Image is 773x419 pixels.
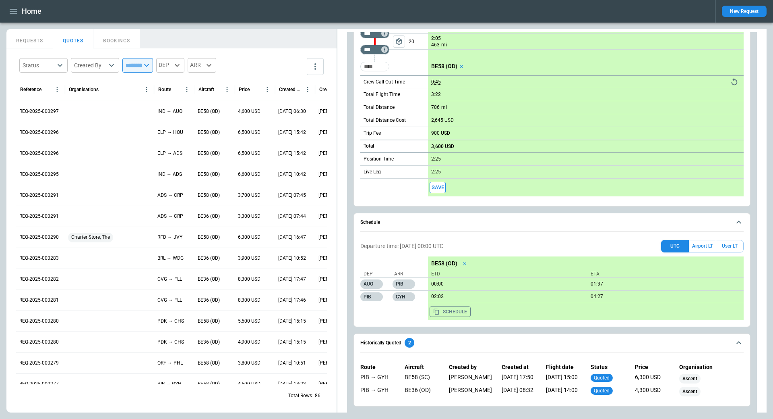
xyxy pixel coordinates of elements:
p: BE58 (OD) [431,260,457,267]
div: Too short [360,45,389,54]
div: [DATE] 15:00 [546,374,581,384]
p: 09/16/2025 17:47 [278,276,306,283]
p: IND → AUO [157,108,182,115]
button: Aircraft column menu [221,84,233,95]
p: 09/16/2025 15:15 [278,318,306,325]
button: QUOTES [53,29,93,48]
p: BE36 (OD) [198,255,220,262]
div: [DATE] 14:00 [546,387,581,396]
p: 2:25 [431,169,441,175]
p: 3,800 USD [238,360,260,367]
p: 09/25/2025 [428,281,584,287]
p: ADS → CRP [157,213,183,220]
p: ORF → PHL [157,360,183,367]
div: Created At (UTC-05:00) [279,87,302,92]
h6: Schedule [360,220,380,225]
p: 09/22/2025 15:42 [278,129,306,136]
p: [PERSON_NAME] [318,276,352,283]
p: Route [360,364,395,371]
div: scrollable content [428,256,744,320]
div: BE36 (OD) [405,387,439,396]
p: BE58 (OD) [198,234,220,241]
p: BE58 (OD) [198,171,220,178]
button: BOOKINGS [93,29,140,48]
p: BE58 (OD) [198,150,220,157]
p: REQ-2025-000283 [19,255,59,262]
div: DEP [156,58,184,73]
div: [PERSON_NAME] [449,387,492,396]
p: 20 [409,34,428,49]
div: 4,300 USD [635,387,670,396]
p: REQ-2025-000290 [19,234,59,241]
p: REQ-2025-000291 [19,192,59,199]
p: mi [441,42,447,48]
p: 6,600 USD [238,171,260,178]
p: Trip Fee [364,130,381,137]
p: [PERSON_NAME] [318,339,352,346]
p: 09/17/2025 10:52 [278,255,306,262]
p: ETD [431,271,584,277]
p: IND → ADS [157,171,182,178]
p: PIB [393,279,415,289]
p: BE58 (OD) [198,129,220,136]
p: 2:25 [431,156,441,162]
button: Airport LT [689,240,716,252]
p: PIB [360,292,383,301]
button: more [307,58,324,75]
p: 6,500 USD [238,129,260,136]
p: 09/25/2025 [428,294,584,300]
button: Created At (UTC-05:00) column menu [302,84,313,95]
div: ARR [188,58,216,73]
button: REQUESTS [6,29,53,48]
p: [PERSON_NAME] [318,213,352,220]
h6: Total [364,144,374,149]
p: 86 [315,392,320,399]
p: 0:45 [431,79,441,85]
p: REQ-2025-000291 [19,213,59,220]
div: Too short [360,62,389,71]
button: left aligned [393,35,405,48]
p: 463 [431,42,440,48]
div: Aircraft [198,87,214,92]
button: Copy the aircraft schedule to your clipboard [430,306,471,317]
p: REQ-2025-000295 [19,171,59,178]
p: Aircraft [405,364,439,371]
p: REQ-2025-000281 [19,297,59,304]
div: BE58 (SC) [405,374,439,384]
p: PDK → CHS [157,318,184,325]
p: 3,300 USD [238,213,260,220]
p: 3,700 USD [238,192,260,199]
p: [PERSON_NAME] [318,171,352,178]
p: 09/22/2025 15:42 [278,150,306,157]
p: ELP → HOU [157,129,183,136]
p: Total Distance [364,104,395,111]
button: User LT [716,240,744,252]
p: BE36 (OD) [198,276,220,283]
p: Price [635,364,670,371]
p: [PERSON_NAME] [318,318,352,325]
p: 09/16/2025 10:51 [278,360,306,367]
p: BE36 (OD) [198,339,220,346]
p: Dep [364,271,392,277]
button: Save [430,182,446,194]
p: REQ-2025-000279 [19,360,59,367]
p: Crew Call Out Time [364,79,405,85]
p: BE58 (OD) [198,318,220,325]
p: [PERSON_NAME] [318,255,352,262]
div: Route [158,87,171,92]
p: 4,600 USD [238,108,260,115]
p: [PERSON_NAME] [318,234,352,241]
p: 5,500 USD [238,318,260,325]
p: [PERSON_NAME] [318,108,352,115]
p: CVG → FLL [157,276,182,283]
div: Created by [319,87,342,92]
div: Schedule [360,237,744,323]
p: REQ-2025-000296 [19,150,59,157]
p: PDK → CHS [157,339,184,346]
p: REQ-2025-000280 [19,318,59,325]
p: CVG → FLL [157,297,182,304]
p: 8,300 USD [238,276,260,283]
p: Live Leg [364,169,381,175]
p: 09/25/2025 [587,294,744,300]
span: Save this aircraft quote and copy details to clipboard [430,182,446,194]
